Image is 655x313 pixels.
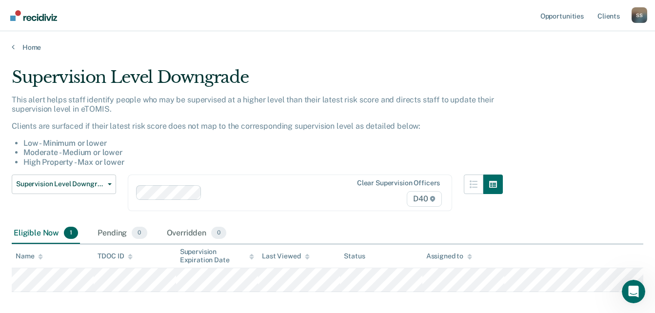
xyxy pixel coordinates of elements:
div: Eligible Now1 [12,223,80,244]
div: Clear supervision officers [357,179,440,187]
li: Moderate - Medium or lower [23,148,503,157]
div: S S [632,7,647,23]
div: Status [344,252,365,260]
div: Last Viewed [262,252,309,260]
button: Profile dropdown button [632,7,647,23]
div: Pending0 [96,223,149,244]
div: Supervision Level Downgrade [12,67,503,95]
li: Low - Minimum or lower [23,138,503,148]
p: Clients are surfaced if their latest risk score does not map to the corresponding supervision lev... [12,121,503,131]
div: Name [16,252,43,260]
span: Supervision Level Downgrade [16,180,104,188]
span: 0 [211,227,226,239]
div: Overridden0 [165,223,229,244]
button: Supervision Level Downgrade [12,175,116,194]
p: This alert helps staff identify people who may be supervised at a higher level than their latest ... [12,95,503,114]
div: TDOC ID [98,252,133,260]
span: 0 [132,227,147,239]
a: Home [12,43,643,52]
li: High Property - Max or lower [23,157,503,167]
iframe: Intercom live chat [622,280,645,303]
div: Supervision Expiration Date [180,248,254,264]
div: Assigned to [426,252,472,260]
span: D40 [407,191,442,207]
span: 1 [64,227,78,239]
img: Recidiviz [10,10,57,21]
